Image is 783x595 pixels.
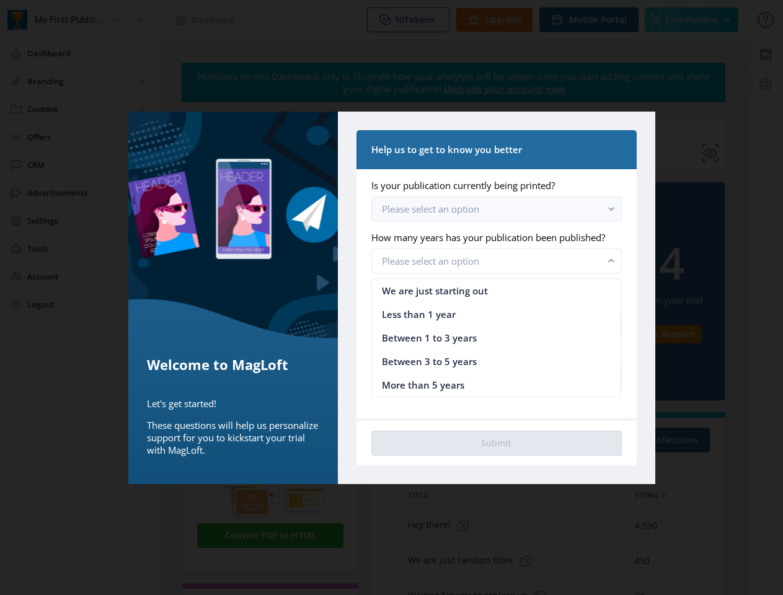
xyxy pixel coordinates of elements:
[371,179,611,192] label: Is your publication currently being printed?
[371,231,611,244] label: How many years has your publication been published?
[382,307,456,322] span: Less than 1 year
[371,196,621,221] button: Please select an option
[382,255,479,267] span: Please select an option
[382,377,464,392] span: More than 5 years
[382,354,477,369] span: Between 3 to 5 years
[356,130,636,169] nb-card-header: Help us to get to know you better
[371,431,621,456] button: Submit
[147,419,320,456] p: These questions will help us personalize support for you to kickstart your trial with MagLoft.
[371,249,621,273] button: Please select an option
[382,203,479,215] span: Please select an option
[147,355,320,374] h5: Welcome to MagLoft
[147,397,320,410] p: Let's get started!
[382,330,477,345] span: Between 1 to 3 years
[382,283,488,298] span: We are just starting out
